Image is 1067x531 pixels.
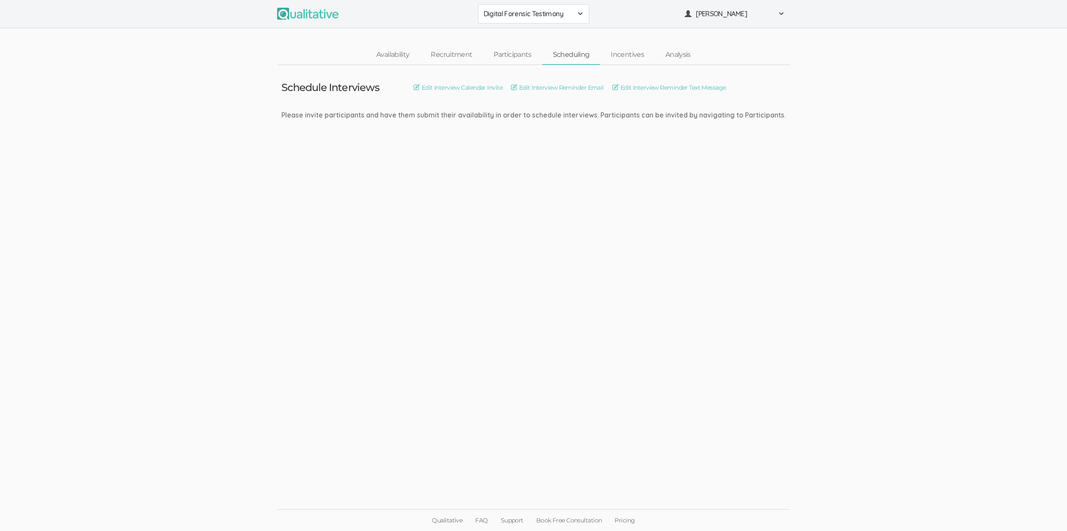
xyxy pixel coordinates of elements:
a: Edit Interview Calendar Invite [414,83,502,92]
img: Qualitative [277,8,339,20]
a: FAQ [469,510,494,531]
a: Support [494,510,530,531]
a: Scheduling [542,46,600,64]
a: Recruitment [420,46,483,64]
a: Book Free Consultation [530,510,609,531]
div: Please invite participants and have them submit their availability in order to schedule interview... [281,110,786,120]
a: Participants [483,46,542,64]
a: Availability [366,46,420,64]
a: Qualitative [426,510,469,531]
a: Edit Interview Reminder Email [511,83,604,92]
h3: Schedule Interviews [281,82,379,93]
button: [PERSON_NAME] [679,4,790,23]
a: Pricing [608,510,641,531]
span: [PERSON_NAME] [696,9,773,19]
button: Digital Forensic Testimony [478,4,589,23]
a: Edit Interview Reminder Text Message [612,83,726,92]
a: Analysis [655,46,701,64]
iframe: Chat Widget [1024,490,1067,531]
a: Incentives [600,46,655,64]
span: Digital Forensic Testimony [484,9,573,19]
